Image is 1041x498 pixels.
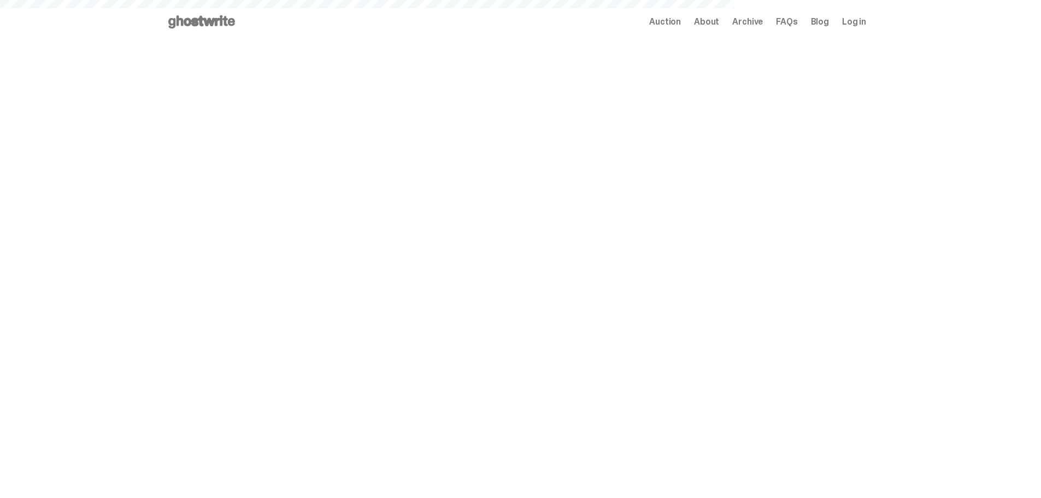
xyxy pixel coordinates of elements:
a: Blog [811,17,829,26]
a: FAQs [776,17,797,26]
a: Log in [842,17,866,26]
a: Archive [732,17,763,26]
a: Auction [649,17,681,26]
a: About [694,17,719,26]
